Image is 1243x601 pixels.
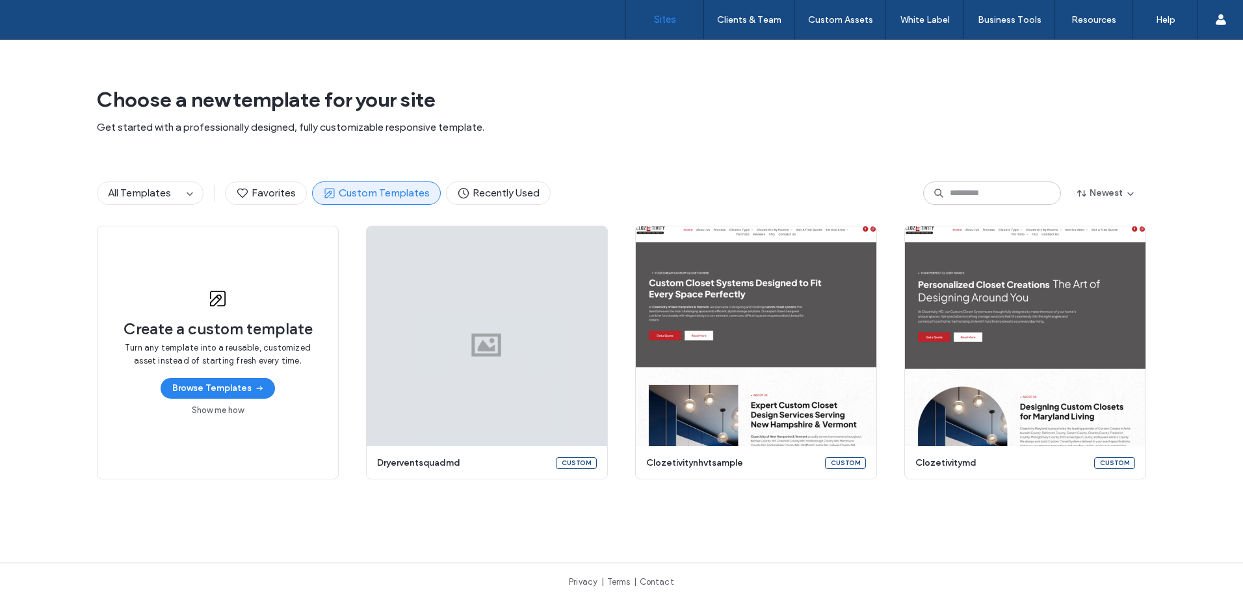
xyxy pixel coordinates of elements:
label: Custom Assets [808,14,873,25]
span: Get started with a professionally designed, fully customizable responsive template. [97,120,1146,135]
span: Recently Used [457,186,540,200]
span: Turn any template into a reusable, customized asset instead of starting fresh every time. [124,341,312,367]
button: Browse Templates [161,378,275,399]
span: clozetivitynhvtsample [646,457,817,470]
span: Choose a new template for your site [97,87,1146,113]
label: Resources [1071,14,1116,25]
a: Contact [640,577,674,587]
span: | [601,577,604,587]
button: Recently Used [446,181,551,205]
button: Favorites [225,181,307,205]
label: Business Tools [978,14,1041,25]
label: Clients & Team [717,14,781,25]
div: Custom [825,457,866,469]
a: Terms [607,577,631,587]
span: clozetivitymd [915,457,1086,470]
span: Create a custom template [124,319,313,339]
button: Custom Templates [312,181,441,205]
div: Custom [556,457,597,469]
span: | [634,577,636,587]
a: Privacy [569,577,597,587]
label: Help [1156,14,1175,25]
button: Newest [1066,183,1146,204]
span: All Templates [108,187,171,199]
span: Custom Templates [323,186,430,200]
label: White Label [900,14,950,25]
button: All Templates [98,182,182,204]
span: Favorites [236,186,296,200]
span: Help [29,9,56,21]
label: Sites [654,14,676,25]
div: Custom [1094,457,1135,469]
a: Show me how [192,404,244,417]
span: dryerventsquadmd [377,457,548,470]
